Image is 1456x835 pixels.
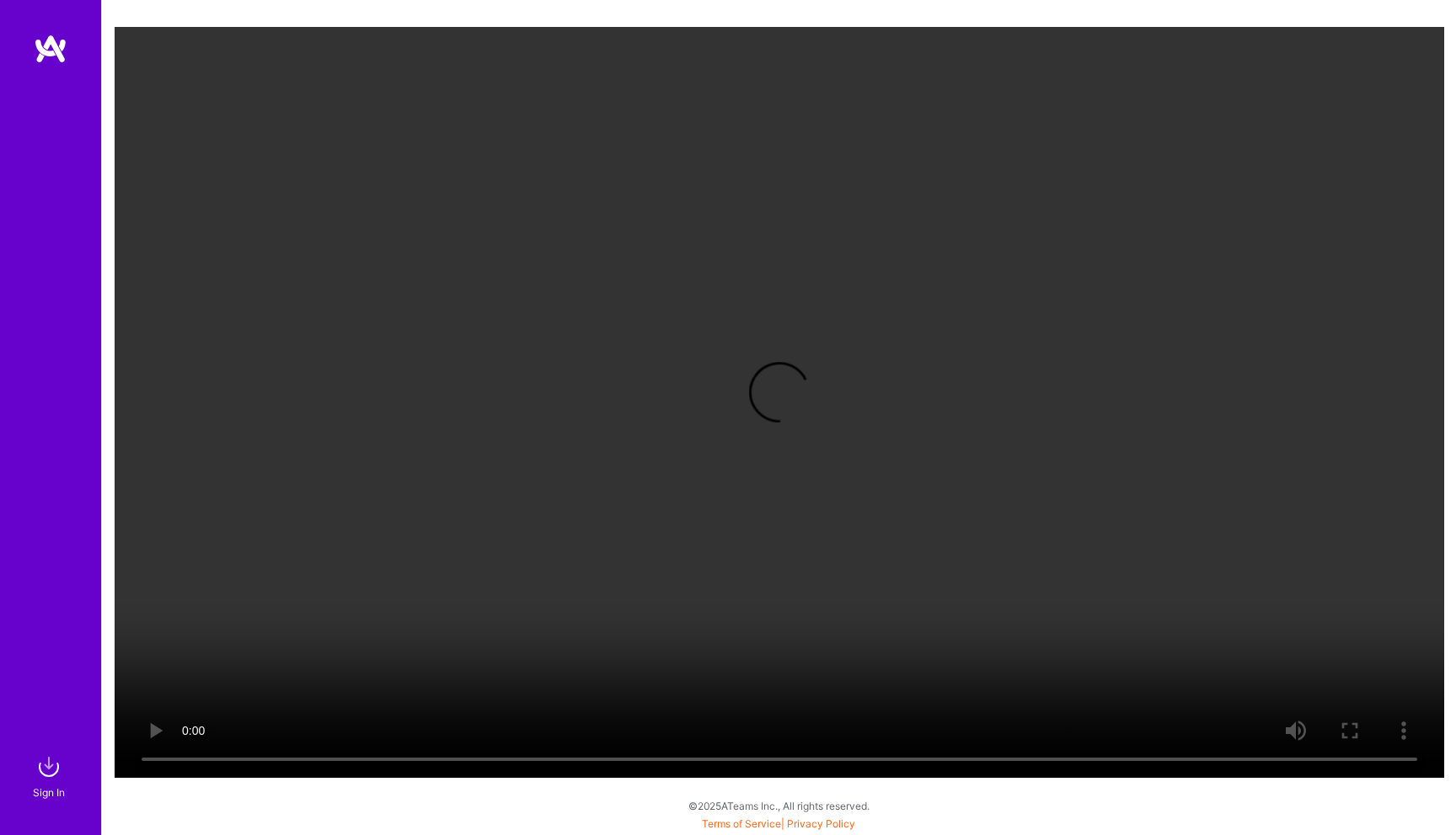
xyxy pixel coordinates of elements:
div: Sign In [33,784,65,801]
video: Your browser does not support the video tag. [115,27,1444,778]
img: logo [34,34,67,64]
a: Terms of Service [702,817,781,830]
div: © 2025 ATeams Inc., All rights reserved. [101,784,1456,827]
a: sign inSign In [35,750,66,801]
span: | [702,817,855,830]
a: Privacy Policy [787,817,855,830]
img: sign in [32,750,66,784]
